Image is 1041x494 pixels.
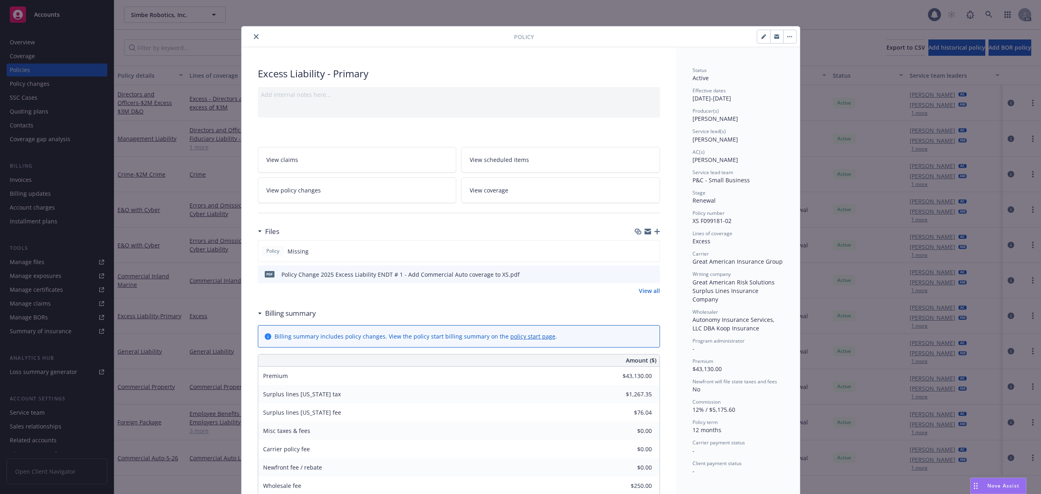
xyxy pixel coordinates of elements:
div: Billing summary includes policy changes. View the policy start billing summary on the . [274,332,557,341]
span: View scheduled items [470,155,529,164]
span: Service lead(s) [693,128,726,135]
span: Policy [265,247,281,255]
span: - [693,345,695,352]
div: [DATE] - [DATE] [693,87,784,103]
span: Program administrator [693,337,745,344]
span: Surplus lines [US_STATE] fee [263,409,341,416]
button: Nova Assist [970,478,1026,494]
input: 0.00 [604,425,657,437]
span: 12% / $5,175.60 [693,406,735,413]
span: Great American Risk Solutions Surplus Lines Insurance Company [693,278,776,303]
span: Newfront fee / rebate [263,463,322,471]
input: 0.00 [604,461,657,474]
span: 12 months [693,426,721,434]
span: Writing company [693,271,731,278]
span: Wholesaler [693,308,718,315]
button: download file [636,270,643,279]
span: [PERSON_NAME] [693,156,738,164]
span: Premium [693,358,713,365]
a: View all [639,286,660,295]
span: Wholesale fee [263,482,301,490]
input: 0.00 [604,480,657,492]
span: - [693,467,695,475]
span: Carrier policy fee [263,445,310,453]
span: Policy [514,33,534,41]
span: Great American Insurance Group [693,258,783,265]
h3: Files [265,226,279,237]
span: pdf [265,271,274,277]
input: 0.00 [604,388,657,400]
span: [PERSON_NAME] [693,115,738,122]
div: Add internal notes here... [261,90,657,99]
input: 0.00 [604,443,657,455]
span: Carrier payment status [693,439,745,446]
a: View policy changes [258,177,457,203]
input: 0.00 [604,370,657,382]
span: Effective dates [693,87,726,94]
div: Drag to move [971,478,981,494]
span: Excess [693,237,710,245]
span: Renewal [693,197,716,204]
span: Newfront will file state taxes and fees [693,378,777,385]
span: View claims [266,155,298,164]
span: Carrier [693,250,709,257]
span: Stage [693,189,706,196]
div: Policy Change 2025 Excess Liability ENDT # 1 - Add Commercial Auto coverage to XS.pdf [281,270,520,279]
span: Producer(s) [693,107,719,114]
span: Autonomy Insurance Services, LLC DBA Koop Insurance [693,316,776,332]
span: View coverage [470,186,508,195]
h3: Billing summary [265,308,316,319]
span: Active [693,74,709,82]
a: policy start page [510,332,555,340]
span: No [693,385,700,393]
div: Files [258,226,279,237]
button: close [251,32,261,42]
span: Misc taxes & fees [263,427,310,435]
div: Excess Liability - Primary [258,67,660,81]
span: Premium [263,372,288,380]
span: [PERSON_NAME] [693,136,738,143]
span: Amount ($) [626,356,656,365]
span: AC(s) [693,149,705,155]
span: View policy changes [266,186,321,195]
span: Policy number [693,210,725,216]
span: Commission [693,398,721,405]
span: Surplus lines [US_STATE] tax [263,390,341,398]
a: View coverage [461,177,660,203]
span: Lines of coverage [693,230,732,237]
span: Service lead team [693,169,733,176]
button: preview file [649,270,657,279]
span: Nova Assist [987,482,1019,489]
a: View scheduled items [461,147,660,173]
div: Billing summary [258,308,316,319]
span: - [693,447,695,455]
span: XS F099181-02 [693,217,732,225]
a: View claims [258,147,457,173]
span: Policy term [693,419,718,426]
span: P&C - Small Business [693,176,750,184]
input: 0.00 [604,407,657,419]
span: Status [693,67,707,74]
span: $43,130.00 [693,365,722,373]
span: Client payment status [693,460,742,467]
span: Missing [287,247,309,256]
